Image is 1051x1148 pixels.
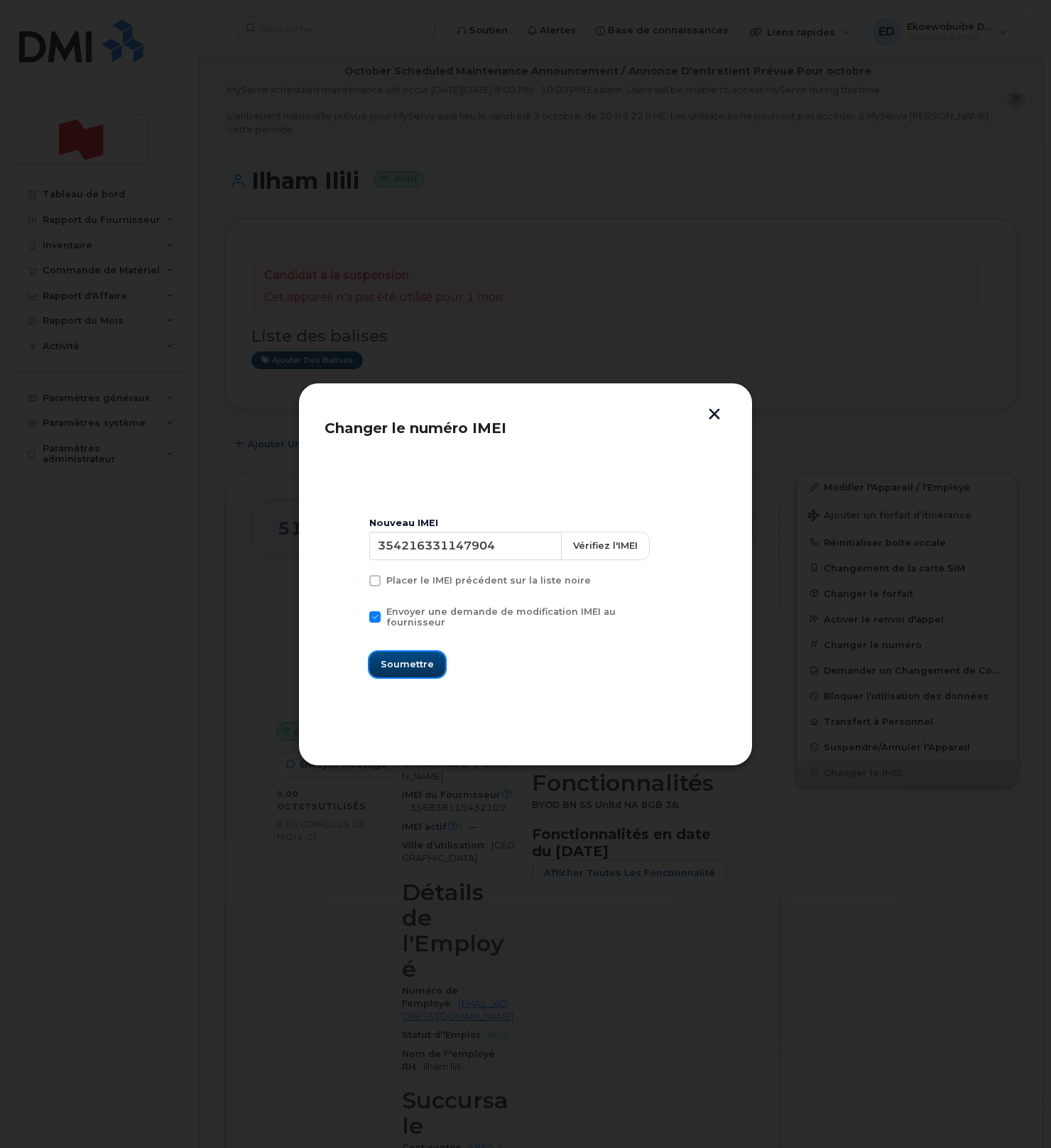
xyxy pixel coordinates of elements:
div: Nouveau IMEI [369,518,682,529]
input: Envoyer une demande de modification IMEI au fournisseur [352,606,359,613]
span: Soumettre [381,657,434,671]
span: Changer le numéro IMEI [325,420,506,437]
span: Envoyer une demande de modification IMEI au fournisseur [386,606,616,628]
input: Placer le IMEI précédent sur la liste noire [352,575,359,582]
button: Vérifiez l'IMEI [561,532,650,560]
button: Soumettre [369,652,445,677]
span: Placer le IMEI précédent sur la liste noire [386,575,591,586]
